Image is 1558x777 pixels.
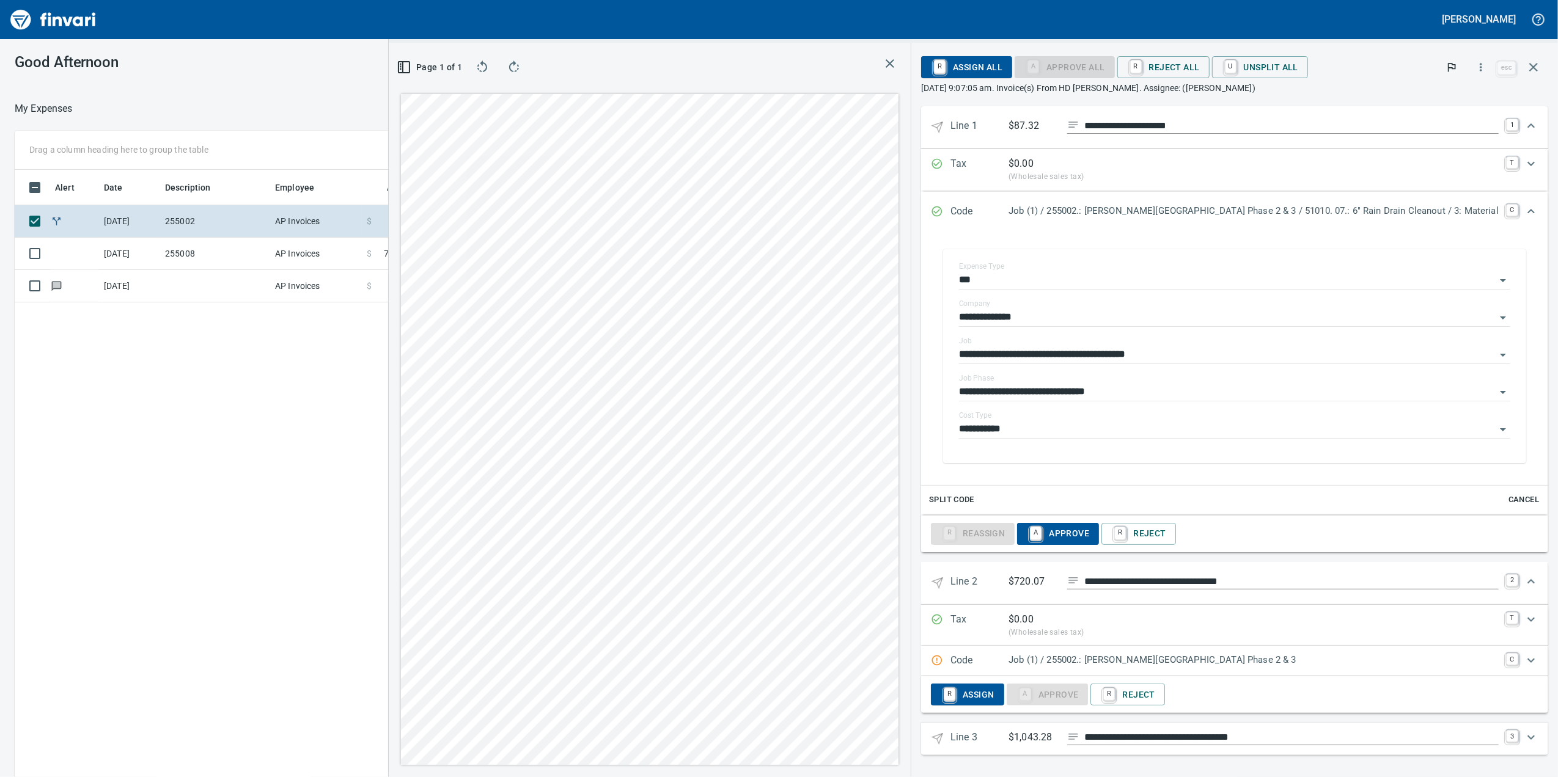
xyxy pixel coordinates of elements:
[1009,574,1057,589] p: $720.07
[7,5,99,34] img: Finvari
[367,280,372,292] span: $
[367,247,372,260] span: $
[959,412,992,419] label: Cost Type
[950,204,1009,220] p: Code
[384,247,418,260] span: 7,771.00
[959,300,991,307] label: Company
[921,676,1548,713] div: Expand
[270,205,362,238] td: AP Invoices
[926,491,977,509] button: Split Code
[1009,627,1499,639] p: (Wholesale sales tax)
[950,574,1009,592] p: Line 2
[1494,421,1512,438] button: Open
[1506,653,1518,665] a: C
[1504,491,1543,509] button: Cancel
[929,493,974,507] span: Split Code
[1017,523,1099,545] button: AApprove
[1009,653,1499,667] p: Job (1) / 255002.: [PERSON_NAME][GEOGRAPHIC_DATA] Phase 2 & 3
[104,180,139,195] span: Date
[921,106,1548,148] div: Expand
[934,60,946,73] a: R
[1494,53,1548,82] span: Close invoice
[15,54,403,71] h3: Good Afternoon
[99,238,160,270] td: [DATE]
[1225,60,1236,73] a: U
[50,217,63,225] span: Split transaction
[1127,57,1200,78] span: Reject All
[275,180,330,195] span: Employee
[921,149,1548,191] div: Expand
[15,101,73,116] nav: breadcrumb
[1030,527,1042,540] a: A
[275,180,314,195] span: Employee
[50,282,63,290] span: Has messages
[99,270,160,302] td: [DATE]
[270,238,362,270] td: AP Invoices
[1009,171,1499,183] p: (Wholesale sales tax)
[1130,60,1142,73] a: R
[1506,612,1518,624] a: T
[1100,685,1155,706] span: Reject
[1494,384,1512,401] button: Open
[1009,204,1499,218] p: Job (1) / 255002.: [PERSON_NAME][GEOGRAPHIC_DATA] Phase 2 & 3 / 51010. 07.: 6" Rain Drain Cleanou...
[1009,730,1057,745] p: $1,043.28
[371,180,418,195] span: Amount
[921,232,1548,514] div: Expand
[1494,272,1512,289] button: Open
[921,605,1548,646] div: Expand
[921,723,1548,755] div: Expand
[403,60,458,75] span: Page 1 of 1
[1506,730,1518,742] a: 3
[944,688,955,701] a: R
[921,192,1548,232] div: Expand
[1117,56,1210,78] button: RReject All
[160,238,270,270] td: 255008
[1494,309,1512,326] button: Open
[165,180,227,195] span: Description
[921,82,1548,94] p: [DATE] 9:07:05 am. Invoice(s) From HD [PERSON_NAME]. Assignee: ([PERSON_NAME])
[959,337,972,345] label: Job
[1103,688,1115,701] a: R
[55,180,75,195] span: Alert
[950,730,1009,748] p: Line 3
[950,119,1009,136] p: Line 1
[921,646,1548,676] div: Expand
[1027,523,1089,544] span: Approve
[959,374,994,382] label: Job Phase
[1506,119,1518,131] a: 1
[165,180,211,195] span: Description
[1090,684,1164,706] button: RReject
[931,57,1002,78] span: Assign All
[950,156,1009,183] p: Tax
[921,56,1012,78] button: RAssign All
[270,270,362,302] td: AP Invoices
[1506,574,1518,586] a: 2
[931,527,1015,538] div: Reassign
[1507,493,1540,507] span: Cancel
[387,180,418,195] span: Amount
[1222,57,1298,78] span: Unsplit All
[1009,156,1034,171] p: $ 0.00
[367,215,372,227] span: $
[15,101,73,116] p: My Expenses
[1494,346,1512,363] button: Open
[1468,54,1494,81] button: More
[1438,54,1465,81] button: Flag
[1111,523,1166,544] span: Reject
[950,612,1009,639] p: Tax
[399,56,463,78] button: Page 1 of 1
[921,516,1548,552] div: Expand
[1101,523,1175,545] button: RReject
[1009,119,1057,134] p: $87.32
[941,685,994,706] span: Assign
[1497,61,1516,75] a: esc
[959,263,1004,270] label: Expense Type
[931,684,1004,706] button: RAssign
[99,205,160,238] td: [DATE]
[160,205,270,238] td: 255002
[1114,527,1126,540] a: R
[1506,204,1518,216] a: C
[29,144,208,156] p: Drag a column heading here to group the table
[1439,10,1519,29] button: [PERSON_NAME]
